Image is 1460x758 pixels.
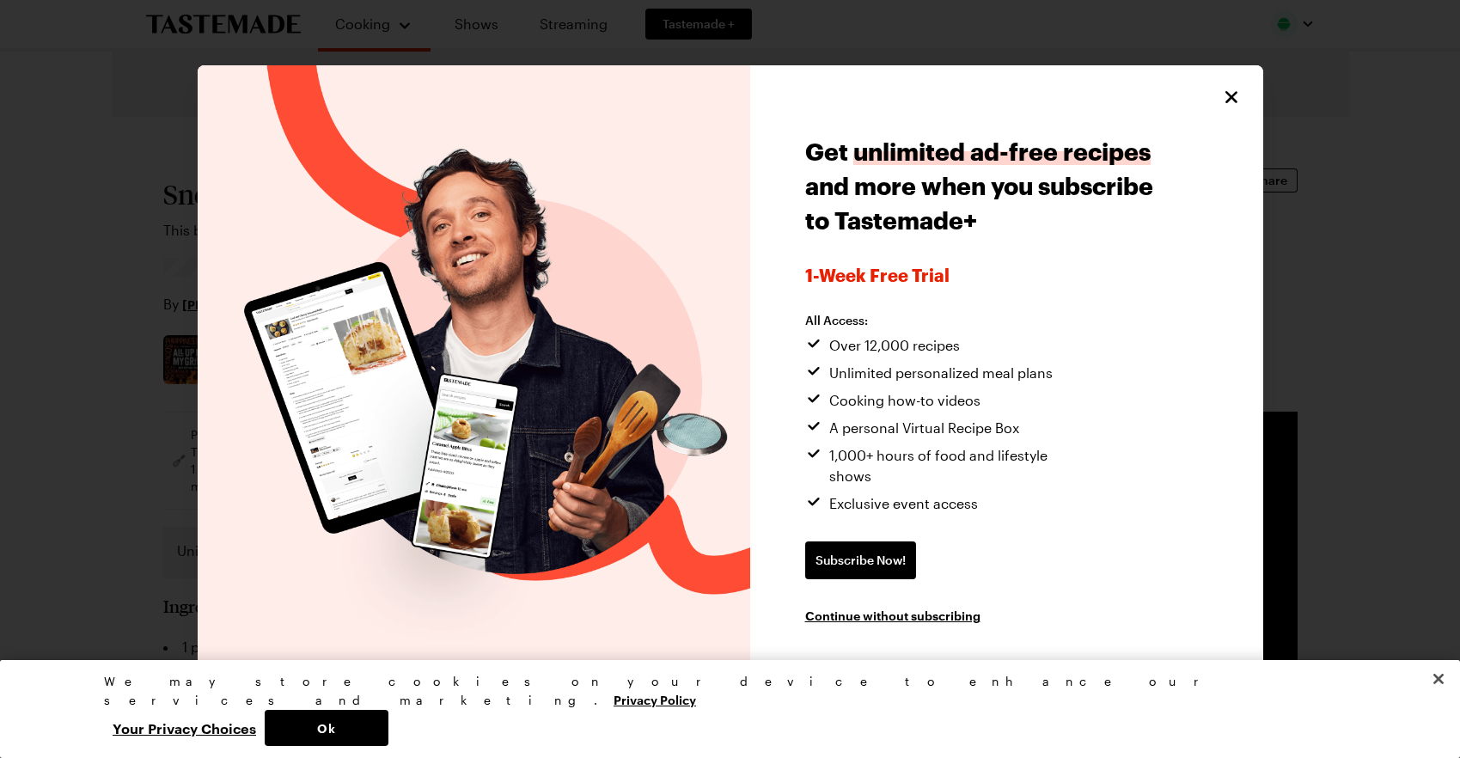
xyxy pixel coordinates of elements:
[829,390,980,411] span: Cooking how-to videos
[1420,660,1457,698] button: Close
[614,691,696,707] a: More information about your privacy, opens in a new tab
[1220,86,1243,108] button: Close
[829,335,960,356] span: Over 12,000 recipes
[829,418,1019,438] span: A personal Virtual Recipe Box
[829,493,978,514] span: Exclusive event access
[805,541,916,579] a: Subscribe Now!
[265,710,388,746] button: Ok
[805,265,1158,285] span: 1-week Free Trial
[829,363,1053,383] span: Unlimited personalized meal plans
[805,313,1089,328] h2: All Access:
[104,672,1341,746] div: Privacy
[816,552,906,569] span: Subscribe Now!
[198,65,750,693] img: Tastemade Plus preview image
[853,138,1151,165] span: unlimited ad-free recipes
[104,710,265,746] button: Your Privacy Choices
[104,672,1341,710] div: We may store cookies on your device to enhance our services and marketing.
[805,134,1158,237] h1: Get and more when you subscribe to Tastemade+
[805,607,980,624] button: Continue without subscribing
[829,445,1089,486] span: 1,000+ hours of food and lifestyle shows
